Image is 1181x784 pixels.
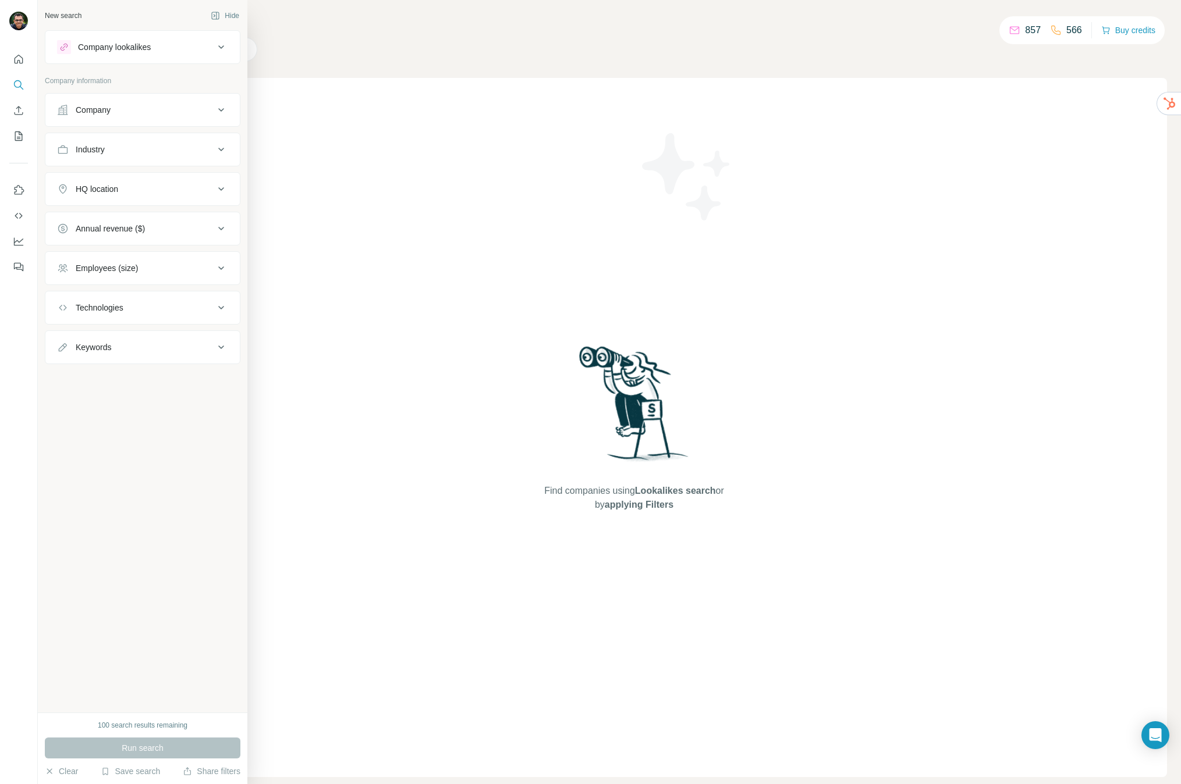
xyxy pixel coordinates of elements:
[45,294,240,322] button: Technologies
[45,10,81,21] div: New search
[9,231,28,252] button: Dashboard
[76,302,123,313] div: Technologies
[9,205,28,226] button: Use Surfe API
[45,765,78,777] button: Clear
[9,49,28,70] button: Quick start
[1066,23,1082,37] p: 566
[45,333,240,361] button: Keywords
[574,343,695,473] img: Surfe Illustration - Woman searching with binoculars
[9,74,28,95] button: Search
[9,12,28,30] img: Avatar
[76,262,138,274] div: Employees (size)
[541,484,727,512] span: Find companies using or by
[98,720,187,730] div: 100 search results remaining
[76,104,111,116] div: Company
[76,144,105,155] div: Industry
[9,126,28,147] button: My lists
[9,180,28,201] button: Use Surfe on LinkedIn
[101,14,1167,30] h4: Search
[45,175,240,203] button: HQ location
[634,124,739,229] img: Surfe Illustration - Stars
[45,215,240,243] button: Annual revenue ($)
[203,7,247,24] button: Hide
[45,136,240,163] button: Industry
[9,100,28,121] button: Enrich CSV
[78,41,151,53] div: Company lookalikes
[605,500,673,509] span: applying Filters
[101,765,160,777] button: Save search
[45,76,240,86] p: Company information
[1101,22,1155,38] button: Buy credits
[1025,23,1041,37] p: 857
[45,33,240,61] button: Company lookalikes
[76,223,145,234] div: Annual revenue ($)
[183,765,240,777] button: Share filters
[635,486,716,496] span: Lookalikes search
[45,254,240,282] button: Employees (size)
[76,183,118,195] div: HQ location
[76,341,111,353] div: Keywords
[45,96,240,124] button: Company
[1141,721,1169,749] div: Open Intercom Messenger
[9,256,28,277] button: Feedback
